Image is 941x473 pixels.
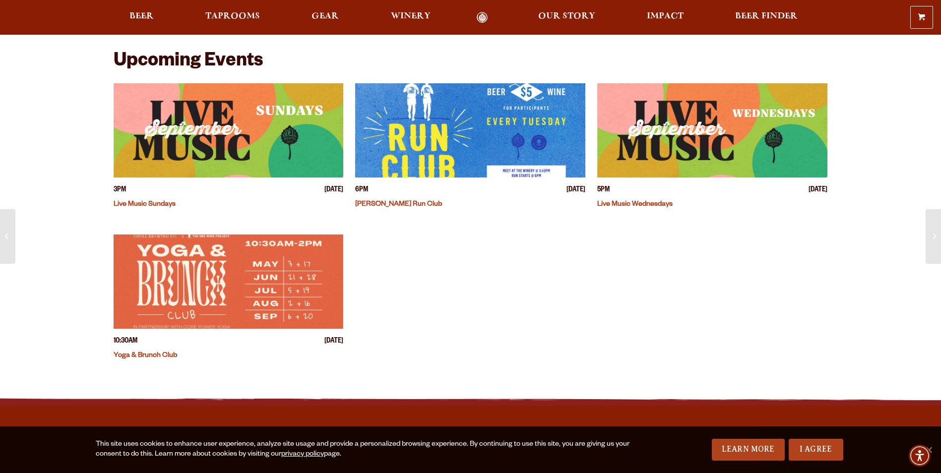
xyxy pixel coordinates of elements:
a: Yoga & Brunch Club [114,352,177,360]
span: 6PM [355,185,368,196]
a: View event details [114,235,344,329]
h2: Upcoming Events [114,52,263,73]
a: View event details [355,83,585,177]
a: [PERSON_NAME] Run Club [355,201,442,209]
span: 3PM [114,185,126,196]
a: Our Story [532,12,602,23]
a: I Agree [789,439,843,461]
span: Winery [391,12,431,20]
a: Live Music Wednesdays [597,201,673,209]
span: Beer Finder [735,12,798,20]
a: privacy policy [281,451,324,459]
span: Taprooms [205,12,260,20]
span: Gear [312,12,339,20]
span: Impact [647,12,684,20]
span: [DATE] [324,185,343,196]
span: Beer [129,12,154,20]
span: [DATE] [809,185,827,196]
span: [DATE] [566,185,585,196]
div: Accessibility Menu [909,445,931,467]
span: 5PM [597,185,610,196]
a: Impact [640,12,690,23]
a: Live Music Sundays [114,201,176,209]
div: This site uses cookies to enhance user experience, analyze site usage and provide a personalized ... [96,440,630,460]
a: Winery [384,12,437,23]
span: [DATE] [324,337,343,347]
a: View event details [597,83,827,177]
a: View event details [114,83,344,177]
span: Our Story [538,12,595,20]
a: Taprooms [199,12,266,23]
a: Beer Finder [729,12,804,23]
a: Beer [123,12,160,23]
a: Gear [305,12,345,23]
a: Learn More [712,439,785,461]
span: 10:30AM [114,337,137,347]
a: Odell Home [464,12,501,23]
